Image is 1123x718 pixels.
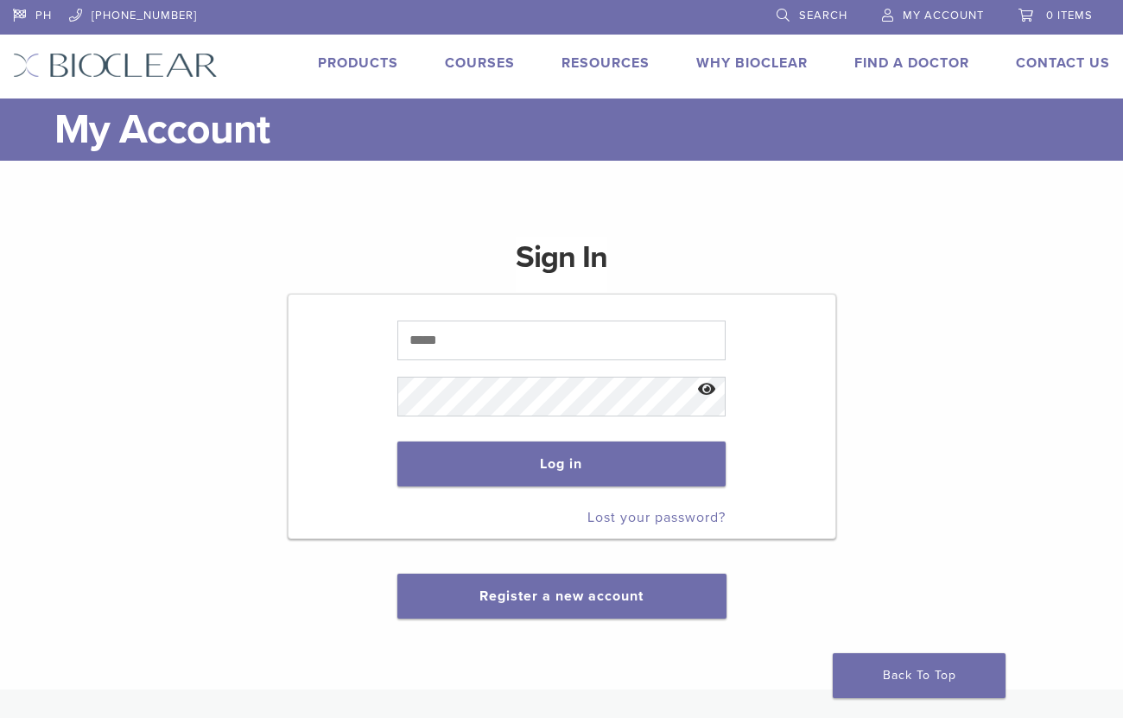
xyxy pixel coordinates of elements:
[799,9,847,22] span: Search
[397,442,726,486] button: Log in
[54,98,1110,161] h1: My Account
[397,574,726,619] button: Register a new account
[696,54,808,72] a: Why Bioclear
[13,53,218,78] img: Bioclear
[561,54,650,72] a: Resources
[1046,9,1093,22] span: 0 items
[445,54,515,72] a: Courses
[854,54,969,72] a: Find A Doctor
[688,368,726,412] button: Show password
[318,54,398,72] a: Products
[587,509,726,526] a: Lost your password?
[903,9,984,22] span: My Account
[1016,54,1110,72] a: Contact Us
[516,237,607,292] h1: Sign In
[833,653,1006,698] a: Back To Top
[479,588,644,605] a: Register a new account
